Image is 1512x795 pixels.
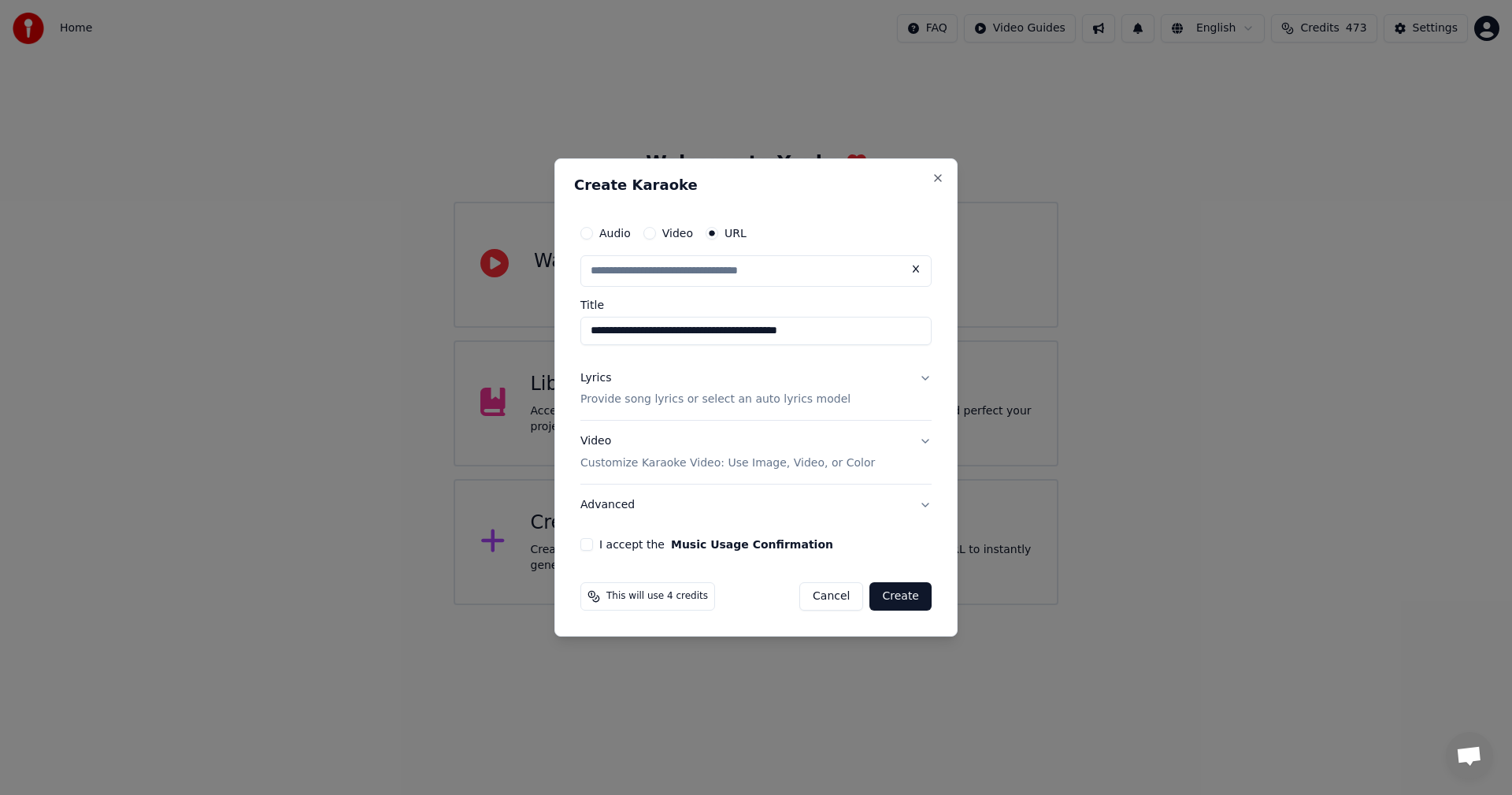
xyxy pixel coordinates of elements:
button: Advanced [580,485,932,526]
label: Video [662,228,693,239]
button: LyricsProvide song lyrics or select an auto lyrics model [580,358,932,421]
div: Video [580,434,875,472]
label: URL [724,228,747,239]
button: Create [869,582,932,611]
button: VideoCustomize Karaoke Video: Use Image, Video, or Color [580,422,932,485]
button: Cancel [799,582,863,611]
span: This will use 4 credits [606,590,708,603]
div: Lyrics [580,370,611,386]
h2: Create Karaoke [574,178,938,192]
label: Title [580,299,932,310]
label: I accept the [599,539,833,550]
p: Customize Karaoke Video: Use Image, Video, or Color [580,455,875,471]
p: Provide song lyrics or select an auto lyrics model [580,392,850,408]
button: I accept the [671,539,833,550]
label: Audio [599,228,631,239]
